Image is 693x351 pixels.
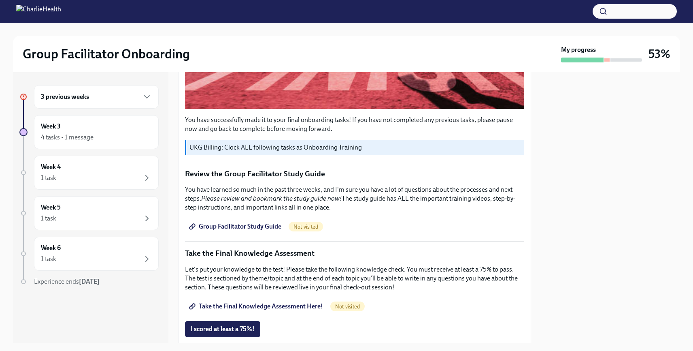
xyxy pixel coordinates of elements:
h3: 53% [648,47,670,61]
a: Take the Final Knowledge Assessment Here! [185,298,329,315]
a: Week 34 tasks • 1 message [19,115,159,149]
h6: Week 4 [41,163,61,171]
h2: Group Facilitator Onboarding [23,46,190,62]
p: You have successfully made it to your final onboarding tasks! If you have not completed any previ... [185,116,524,133]
a: Week 61 task [19,237,159,271]
strong: [DATE] [79,278,100,285]
span: Take the Final Knowledge Assessment Here! [191,302,323,310]
span: Experience ends [34,278,100,285]
p: Let's put your knowledge to the test! Please take the following knowledge check. You must receive... [185,265,524,292]
strong: My progress [561,45,596,54]
button: I scored at least a 75%! [185,321,260,337]
a: Week 41 task [19,156,159,190]
div: 4 tasks • 1 message [41,133,94,142]
div: 1 task [41,214,56,223]
div: 1 task [41,255,56,263]
h6: Week 6 [41,244,61,253]
div: 1 task [41,173,56,182]
h6: Week 5 [41,203,61,212]
span: Group Facilitator Study Guide [191,223,281,231]
span: I scored at least a 75%! [191,325,255,333]
p: You have learned so much in the past three weeks, and I'm sure you have a lot of questions about ... [185,185,524,212]
h6: Week 3 [41,122,61,131]
p: Take the Final Knowledge Assessment [185,248,524,259]
h6: 3 previous weeks [41,92,89,101]
em: Please review and bookmark the study guide now! [201,195,342,202]
div: 3 previous weeks [34,85,159,109]
img: CharlieHealth [16,5,61,18]
a: Group Facilitator Study Guide [185,218,287,235]
p: Review the Group Facilitator Study Guide [185,169,524,179]
p: UKG Billing: Clock ALL following tasks as Onboarding Training [189,143,521,152]
span: Not visited [330,304,365,310]
span: Not visited [289,224,323,230]
a: Week 51 task [19,196,159,230]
